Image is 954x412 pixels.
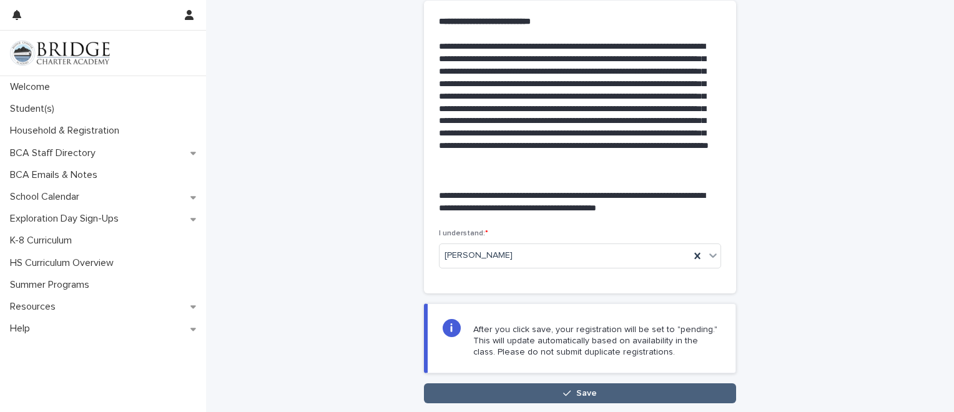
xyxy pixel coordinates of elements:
[5,81,60,93] p: Welcome
[439,230,488,237] span: I understand:
[5,279,99,291] p: Summer Programs
[10,41,110,66] img: V1C1m3IdTEidaUdm9Hs0
[445,249,513,262] span: [PERSON_NAME]
[424,383,736,403] button: Save
[5,323,40,335] p: Help
[5,257,124,269] p: HS Curriculum Overview
[5,213,129,225] p: Exploration Day Sign-Ups
[576,389,597,398] span: Save
[5,169,107,181] p: BCA Emails & Notes
[5,235,82,247] p: K-8 Curriculum
[5,103,64,115] p: Student(s)
[5,191,89,203] p: School Calendar
[5,301,66,313] p: Resources
[5,147,106,159] p: BCA Staff Directory
[473,324,720,358] p: After you click save, your registration will be set to "pending." This will update automatically ...
[5,125,129,137] p: Household & Registration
